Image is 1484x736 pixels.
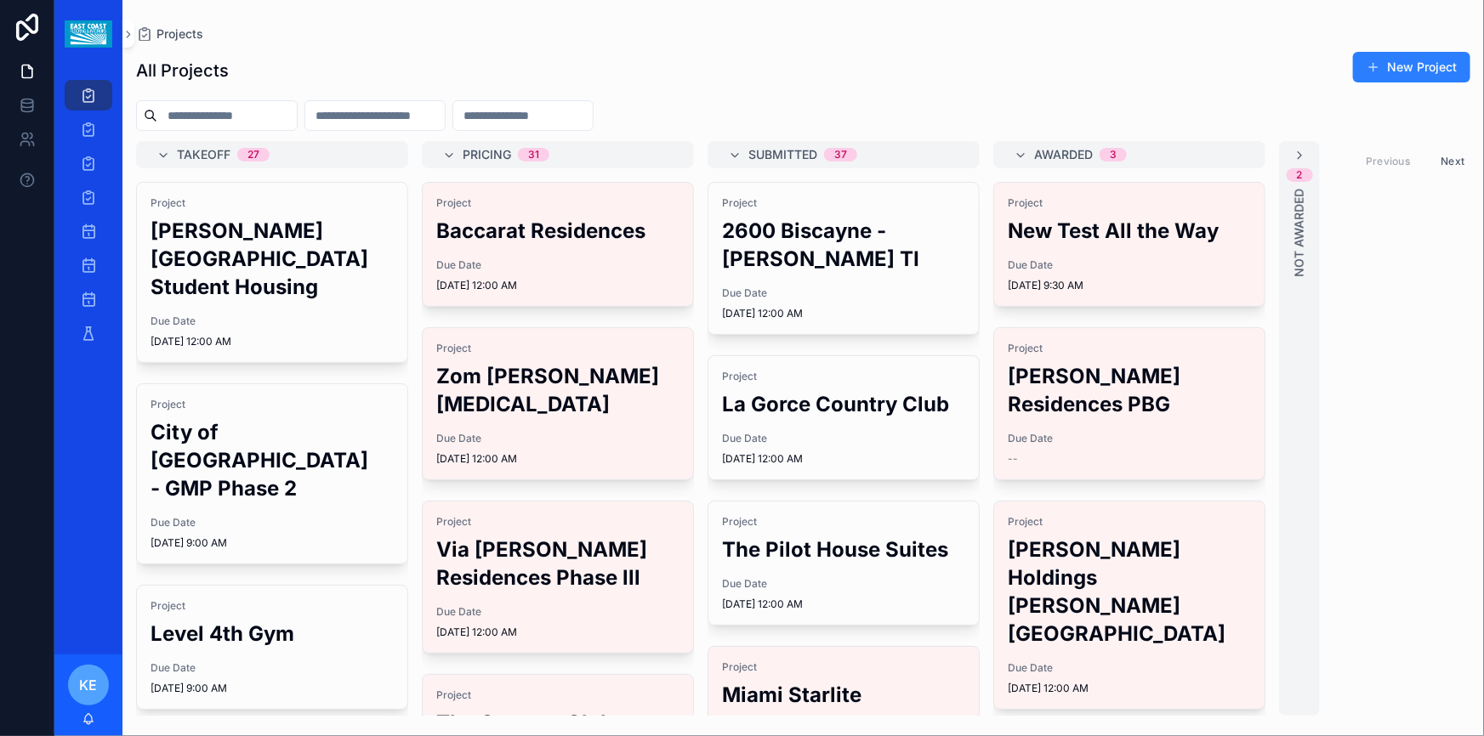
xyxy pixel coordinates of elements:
[436,605,679,619] span: Due Date
[54,68,122,371] div: scrollable content
[722,286,965,300] span: Due Date
[722,535,965,563] h2: The Pilot House Suites
[436,279,679,292] span: [DATE] 12:00 AM
[422,501,694,654] a: ProjectVia [PERSON_NAME] Residences Phase lllDue Date[DATE] 12:00 AM
[1034,146,1093,163] span: Awarded
[722,515,965,529] span: Project
[722,452,965,466] span: [DATE] 12:00 AM
[80,675,98,695] span: KE
[1008,362,1251,418] h2: [PERSON_NAME] Residences PBG
[1353,52,1470,82] button: New Project
[151,536,394,550] span: [DATE] 9:00 AM
[708,182,980,335] a: Project2600 Biscayne - [PERSON_NAME] TIDue Date[DATE] 12:00 AM
[722,681,965,709] h2: Miami Starlite
[436,515,679,529] span: Project
[708,355,980,480] a: ProjectLa Gorce Country ClubDue Date[DATE] 12:00 AM
[993,182,1265,307] a: ProjectNew Test All the WayDue Date[DATE] 9:30 AM
[151,217,394,301] h2: [PERSON_NAME][GEOGRAPHIC_DATA] Student Housing
[722,390,965,418] h2: La Gorce Country Club
[1008,452,1018,466] span: --
[151,335,394,348] span: [DATE] 12:00 AM
[151,314,394,328] span: Due Date
[151,196,394,210] span: Project
[436,535,679,592] h2: Via [PERSON_NAME] Residences Phase lll
[993,501,1265,710] a: Project[PERSON_NAME] Holdings [PERSON_NAME][GEOGRAPHIC_DATA]Due Date[DATE] 12:00 AM
[1008,535,1251,648] h2: [PERSON_NAME] Holdings [PERSON_NAME][GEOGRAPHIC_DATA]
[422,182,694,307] a: ProjectBaccarat ResidencesDue Date[DATE] 12:00 AM
[151,418,394,502] h2: City of [GEOGRAPHIC_DATA] - GMP Phase 2
[422,327,694,480] a: ProjectZom [PERSON_NAME][MEDICAL_DATA]Due Date[DATE] 12:00 AM
[1297,168,1303,182] div: 2
[722,217,965,273] h2: 2600 Biscayne - [PERSON_NAME] TI
[1008,682,1251,695] span: [DATE] 12:00 AM
[436,432,679,445] span: Due Date
[65,20,111,48] img: App logo
[151,661,394,675] span: Due Date
[247,148,259,161] div: 27
[436,258,679,272] span: Due Date
[136,182,408,363] a: Project[PERSON_NAME][GEOGRAPHIC_DATA] Student HousingDue Date[DATE] 12:00 AM
[136,383,408,564] a: ProjectCity of [GEOGRAPHIC_DATA] - GMP Phase 2Due Date[DATE] 9:00 AM
[436,217,679,245] h2: Baccarat Residences
[136,585,408,710] a: ProjectLevel 4th GymDue Date[DATE] 9:00 AM
[722,660,965,674] span: Project
[156,25,203,42] span: Projects
[151,516,394,529] span: Due Date
[436,342,679,355] span: Project
[1008,515,1251,529] span: Project
[151,682,394,695] span: [DATE] 9:00 AM
[436,452,679,466] span: [DATE] 12:00 AM
[436,688,679,702] span: Project
[708,501,980,626] a: ProjectThe Pilot House SuitesDue Date[DATE] 12:00 AM
[993,327,1265,480] a: Project[PERSON_NAME] Residences PBGDue Date--
[722,196,965,210] span: Project
[1110,148,1117,161] div: 3
[722,597,965,611] span: [DATE] 12:00 AM
[1008,196,1251,210] span: Project
[1429,148,1476,174] button: Next
[1008,661,1251,675] span: Due Date
[1008,279,1251,292] span: [DATE] 9:30 AM
[722,370,965,383] span: Project
[177,146,230,163] span: Takeoff
[722,577,965,591] span: Due Date
[834,148,847,161] div: 37
[1008,432,1251,445] span: Due Date
[1291,189,1308,277] span: Not Awarded
[151,599,394,613] span: Project
[463,146,511,163] span: Pricing
[151,620,394,648] h2: Level 4th Gym
[1008,342,1251,355] span: Project
[136,25,203,42] a: Projects
[436,196,679,210] span: Project
[436,626,679,639] span: [DATE] 12:00 AM
[722,432,965,445] span: Due Date
[1008,217,1251,245] h2: New Test All the Way
[151,398,394,411] span: Project
[436,362,679,418] h2: Zom [PERSON_NAME][MEDICAL_DATA]
[722,307,965,320] span: [DATE] 12:00 AM
[136,59,229,82] h1: All Projects
[528,148,539,161] div: 31
[1008,258,1251,272] span: Due Date
[748,146,817,163] span: Submitted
